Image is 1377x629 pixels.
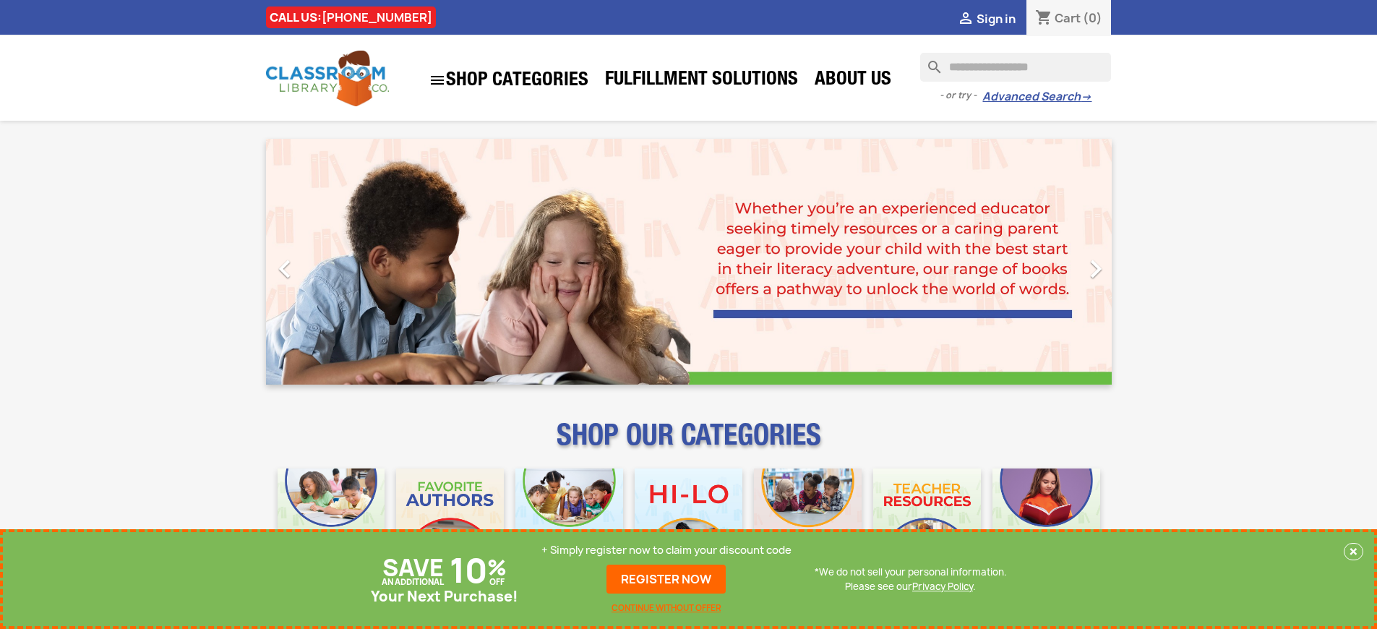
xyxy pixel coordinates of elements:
i: search [920,53,938,70]
img: CLC_HiLo_Mobile.jpg [635,468,742,576]
img: CLC_Favorite_Authors_Mobile.jpg [396,468,504,576]
span: Cart [1055,10,1081,26]
img: CLC_Bulk_Mobile.jpg [278,468,385,576]
a: Advanced Search→ [982,90,1091,104]
a: SHOP CATEGORIES [421,64,596,96]
span: (0) [1083,10,1102,26]
span: Sign in [977,11,1016,27]
a: About Us [807,67,898,95]
i: shopping_cart [1035,10,1052,27]
div: CALL US: [266,7,436,28]
img: CLC_Fiction_Nonfiction_Mobile.jpg [754,468,862,576]
a: [PHONE_NUMBER] [322,9,432,25]
span: → [1081,90,1091,104]
img: Classroom Library Company [266,51,389,106]
a: Fulfillment Solutions [598,67,805,95]
i:  [957,11,974,28]
p: SHOP OUR CATEGORIES [266,431,1112,457]
img: CLC_Teacher_Resources_Mobile.jpg [873,468,981,576]
a:  Sign in [957,11,1016,27]
a: Next [985,139,1112,385]
a: Previous [266,139,393,385]
i:  [429,72,446,89]
i:  [267,251,303,287]
input: Search [920,53,1111,82]
span: - or try - [940,88,982,103]
img: CLC_Phonics_And_Decodables_Mobile.jpg [515,468,623,576]
i:  [1078,251,1114,287]
ul: Carousel container [266,139,1112,385]
img: CLC_Dyslexia_Mobile.jpg [992,468,1100,576]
